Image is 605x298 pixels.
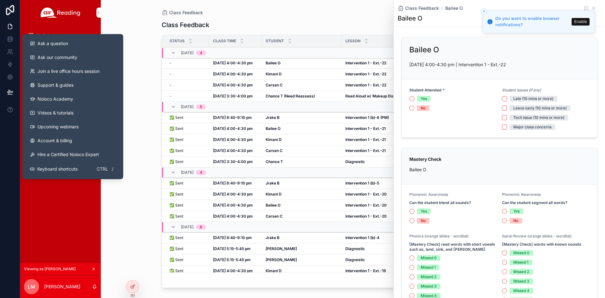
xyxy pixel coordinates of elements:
[170,137,205,142] a: ✅ Sent
[181,50,193,56] span: [DATE]
[345,148,423,153] a: Intervention 1 - Ext.-21
[213,72,258,77] a: [DATE] 4:00-4:30 pm
[409,234,469,238] span: Phonics (orange slides - wordlist)
[170,257,183,262] span: ✅ Sent
[24,30,97,41] a: My Schedule
[213,235,258,240] a: [DATE] 8:40-9:10 pm
[345,257,423,262] a: Diagnostic
[345,61,386,65] strong: Intervention 1 - Ext.-22
[37,151,99,158] span: Hire a Certified Noloco Expert
[213,192,258,197] a: [DATE] 4:00-4:30 pm
[345,192,423,197] a: Intervention 1 - Ext.-20
[37,137,72,144] span: Account & billing
[266,94,315,98] strong: Chance T (Need Reassess)
[170,38,185,44] span: Status
[25,161,121,177] button: Keyboard shortcutsCtrl/
[513,260,528,265] div: Missed 1
[266,115,279,120] strong: Jrake B
[572,18,590,26] button: Enable
[345,115,423,120] a: Intervention 1 (b)-6 (PM)
[502,192,541,197] span: Phonemic Awareness
[345,148,386,153] strong: Intervention 1 - Ext.-21
[25,78,121,92] a: Support & guides
[266,137,282,142] strong: Kimani D
[25,106,121,120] a: Videos & tutorials
[170,126,205,131] a: ✅ Sent
[409,88,445,93] strong: Student Attended *
[513,208,520,214] div: Yes
[213,257,251,262] strong: [DATE] 5:15-5:45 pm
[345,83,423,88] a: Intervention 1 - Ext.-22
[345,181,379,185] strong: Intervention 1 (b)-5
[25,50,121,64] a: Ask our community
[409,156,441,162] strong: Mastery Check
[37,166,78,172] span: Keyboard shortcuts
[213,94,258,99] a: [DATE] 3:30-4:00 pm
[170,214,183,219] span: ✅ Sent
[170,148,183,153] span: ✅ Sent
[41,8,80,18] img: App logo
[170,94,171,99] span: -
[398,5,439,11] a: Class Feedback
[266,159,338,164] a: Chance T
[170,126,183,131] span: ✅ Sent
[213,159,253,164] strong: [DATE] 3:30-4:00 pm
[266,148,283,153] strong: Carsen C
[266,192,338,197] a: Kimani D
[200,50,202,56] div: 4
[213,83,253,87] strong: [DATE] 4:00-4:30 pm
[345,137,423,142] a: Intervention 1 - Ext.-21
[266,72,282,76] strong: Kimani D
[170,235,205,240] a: ✅ Sent
[37,68,100,74] span: Join a live office hours session
[200,170,202,175] div: 4
[200,225,202,230] div: 6
[266,214,338,219] a: Carsen C
[213,72,253,76] strong: [DATE] 4:00-4:30 pm
[170,94,205,99] a: -
[213,192,253,196] strong: [DATE] 4:00-4:30 pm
[345,214,423,219] a: Intervention 1 - Ext.-20
[170,159,205,164] a: ✅ Sent
[345,203,387,207] strong: Intervention 1 - Ext.-20
[345,61,423,66] a: Intervention 1 - Ext.-22
[345,159,423,164] a: Diagnostic
[44,283,80,290] p: [PERSON_NAME]
[37,54,77,61] span: Ask our community
[96,165,109,173] span: Ctrl
[345,257,365,262] strong: Diagnostic
[398,14,422,23] h1: Bailee O
[213,235,252,240] strong: [DATE] 8:40-9:10 pm
[200,104,202,109] div: 5
[213,137,253,142] strong: [DATE] 4:00-4:30 pm
[213,203,253,207] strong: [DATE] 4:00-4:30 pm
[170,203,183,208] span: ✅ Sent
[170,137,183,142] span: ✅ Sent
[266,235,338,240] a: Jrake B
[170,192,205,197] a: ✅ Sent
[345,115,389,120] strong: Intervention 1 (b)-6 (PM)
[213,126,253,131] strong: [DATE] 4:00-4:30 pm
[37,33,60,38] span: My Schedule
[170,159,183,164] span: ✅ Sent
[345,94,423,99] a: Read Aloud w/ Makeup Diagnostic - 3
[266,257,338,262] a: [PERSON_NAME]
[170,61,205,66] a: -
[266,268,282,273] strong: Kimani D
[495,15,570,28] div: Do you want to enable browser notifications?
[110,167,115,172] span: /
[345,126,423,131] a: Intervention 1 - Ext.-21
[37,96,73,102] span: Noloco Academy
[345,137,386,142] strong: Intervention 1 - Ext.-21
[25,64,121,78] a: Join a live office hours session
[345,246,423,251] a: Diagnostic
[213,115,252,120] strong: [DATE] 8:40-9:10 pm
[170,115,183,120] span: ✅ Sent
[266,61,280,65] strong: Bailee O
[266,203,338,208] a: Bailee O
[213,61,258,66] a: [DATE] 4:00-4:30 pm
[25,37,121,50] button: Ask a question
[345,203,423,208] a: Intervention 1 - Ext.-20
[266,159,283,164] strong: Chance T
[421,274,436,280] div: Missed 2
